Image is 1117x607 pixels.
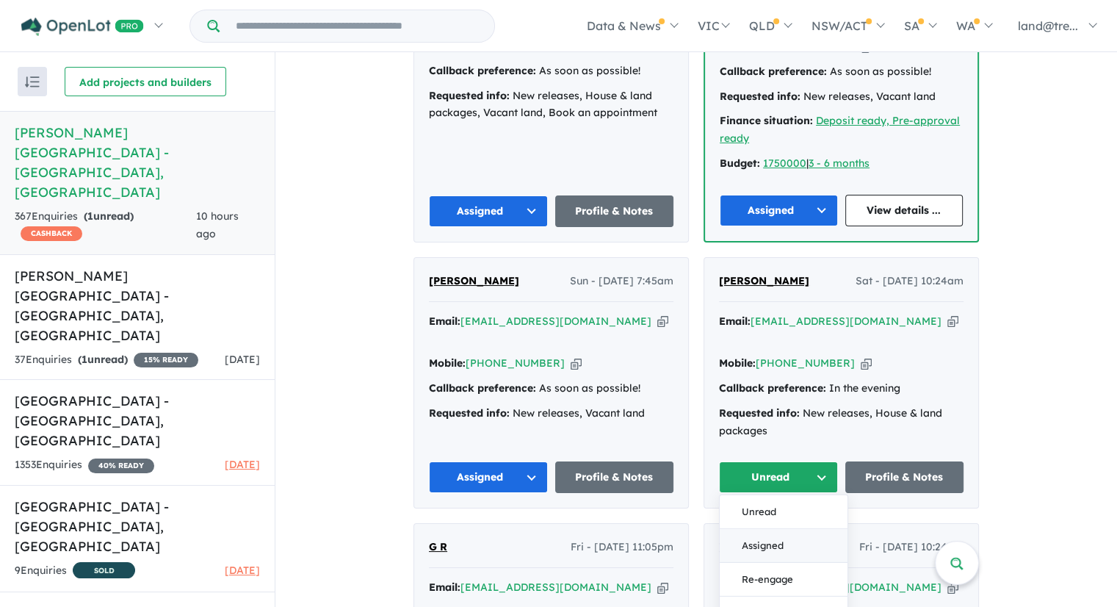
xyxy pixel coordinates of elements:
a: [PERSON_NAME] [719,273,809,290]
button: Assigned [720,195,838,226]
div: 1353 Enquir ies [15,456,154,474]
a: View details ... [845,195,964,226]
input: Try estate name, suburb, builder or developer [223,10,491,42]
img: Openlot PRO Logo White [21,18,144,36]
a: G R [429,539,447,556]
span: SOLD [73,562,135,578]
strong: Email: [429,315,460,328]
div: In the evening [719,380,964,398]
div: 37 Enquir ies [15,351,198,369]
h5: [PERSON_NAME][GEOGRAPHIC_DATA] - [GEOGRAPHIC_DATA] , [GEOGRAPHIC_DATA] [15,123,260,202]
strong: Requested info: [720,90,800,103]
button: Add projects and builders [65,67,226,96]
strong: ( unread) [84,209,134,223]
button: Copy [571,356,582,371]
button: Copy [657,314,668,329]
div: As soon as possible! [429,380,673,398]
span: G R [429,540,447,553]
strong: Requested info: [429,89,510,102]
a: 1750000 [763,157,806,170]
div: As soon as possible! [429,62,673,80]
span: [DATE] [225,564,260,577]
span: CASHBACK [21,226,82,241]
div: 367 Enquir ies [15,208,196,243]
div: | [720,155,963,173]
button: Copy [947,314,958,329]
span: 15 % READY [134,353,198,367]
span: Fri - [DATE] 11:05pm [571,539,673,556]
span: Sat - [DATE] 10:24am [856,273,964,290]
strong: Callback preference: [720,65,827,78]
span: 40 % READY [88,459,154,473]
h5: [GEOGRAPHIC_DATA] - [GEOGRAPHIC_DATA] , [GEOGRAPHIC_DATA] [15,497,260,556]
a: [EMAIL_ADDRESS][DOMAIN_NAME] [751,315,941,328]
a: [EMAIL_ADDRESS][DOMAIN_NAME] [460,581,651,594]
span: [DATE] [225,458,260,471]
div: New releases, Vacant land [720,88,963,106]
strong: Mobile: [429,356,466,370]
a: [PHONE_NUMBER] [466,356,565,370]
button: Copy [657,580,668,595]
span: Sun - [DATE] 7:45am [570,273,673,290]
a: Profile & Notes [555,461,674,493]
div: New releases, Vacant land [429,405,673,423]
div: New releases, House & land packages, Vacant land, Book an appointment [429,87,673,123]
strong: Callback preference: [429,381,536,395]
strong: Mobile: [719,356,756,370]
strong: Email: [429,581,460,594]
button: Re-engage [720,563,847,597]
a: [PERSON_NAME] [429,273,519,290]
button: Assigned [720,529,847,563]
span: Fri - [DATE] 10:24pm [859,539,964,556]
strong: Callback preference: [429,64,536,77]
div: As soon as possible! [720,63,963,81]
strong: ( unread) [78,353,128,366]
div: 9 Enquir ies [15,562,135,581]
strong: Requested info: [429,406,510,420]
button: Copy [947,580,958,595]
span: land@tre... [1018,18,1078,33]
span: [DATE] [225,353,260,366]
h5: [PERSON_NAME] [GEOGRAPHIC_DATA] - [GEOGRAPHIC_DATA] , [GEOGRAPHIC_DATA] [15,266,260,345]
span: [PERSON_NAME] [719,274,809,287]
button: Assigned [429,195,548,227]
strong: Mobile: [720,40,756,53]
span: 10 hours ago [196,209,239,240]
strong: Finance situation: [720,114,813,127]
div: New releases, House & land packages [719,405,964,440]
strong: Requested info: [719,406,800,420]
strong: Budget: [720,157,760,170]
a: Deposit ready, Pre-approval ready [720,114,960,145]
span: [PERSON_NAME] [429,274,519,287]
button: Copy [861,356,872,371]
img: sort.svg [25,76,40,87]
a: [PHONE_NUMBER] [756,40,856,53]
a: Profile & Notes [555,195,674,227]
h5: [GEOGRAPHIC_DATA] - [GEOGRAPHIC_DATA] , [GEOGRAPHIC_DATA] [15,391,260,450]
a: [PHONE_NUMBER] [756,356,855,370]
strong: Callback preference: [719,381,826,395]
button: Unread [719,461,838,493]
button: Unread [720,495,847,529]
a: [EMAIL_ADDRESS][DOMAIN_NAME] [460,315,651,328]
span: 1 [87,209,93,223]
strong: Email: [719,315,751,328]
button: Assigned [429,461,548,493]
a: Profile & Notes [845,461,964,493]
a: 3 - 6 months [809,157,870,170]
span: 1 [82,353,87,366]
